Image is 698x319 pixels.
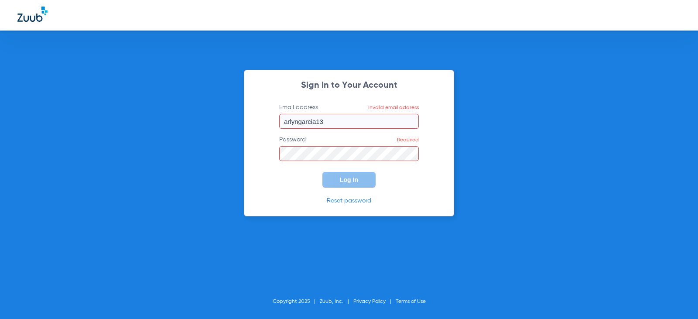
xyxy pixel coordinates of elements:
span: Log In [340,176,358,183]
h2: Sign In to Your Account [266,81,432,90]
a: Privacy Policy [353,299,386,304]
input: Email addressInvalid email address [279,114,419,129]
li: Copyright 2025 [273,297,320,306]
span: Required [397,137,419,143]
li: Zuub, Inc. [320,297,353,306]
input: PasswordRequired [279,146,419,161]
img: Zuub Logo [17,7,48,22]
a: Terms of Use [396,299,426,304]
label: Email address [279,103,419,129]
span: Invalid email address [368,105,419,110]
button: Log In [322,172,376,188]
label: Password [279,135,419,161]
a: Reset password [327,198,371,204]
